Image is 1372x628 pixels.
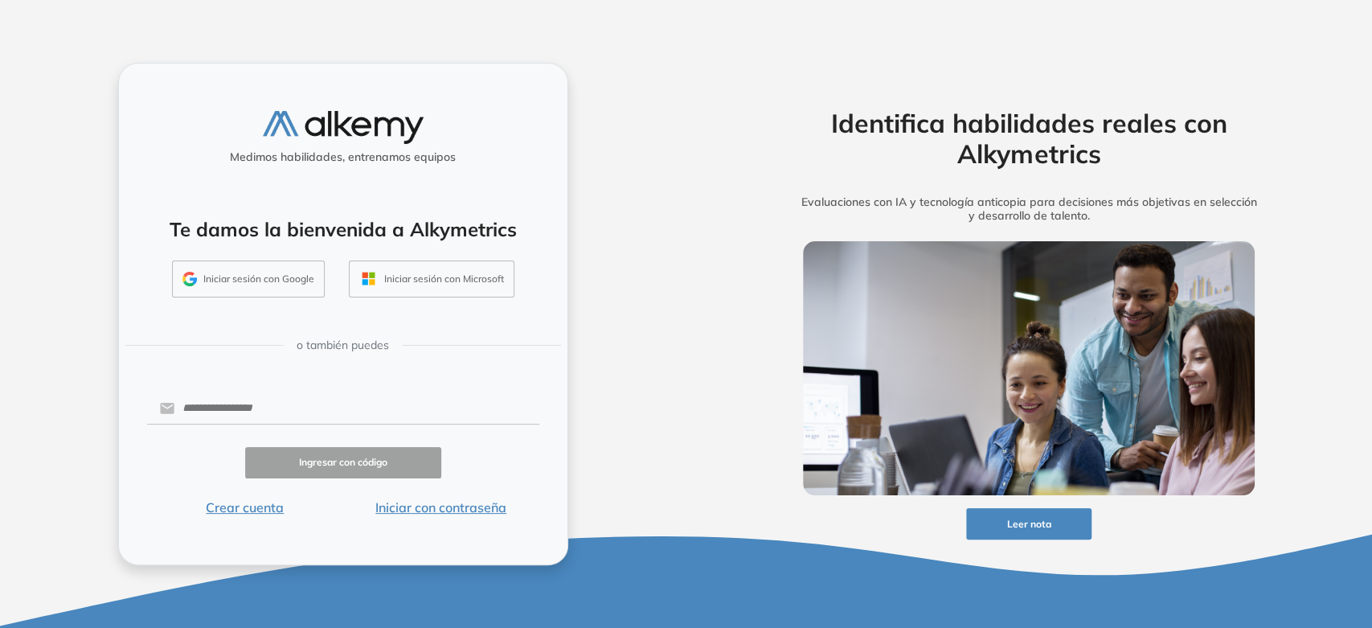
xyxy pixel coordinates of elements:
span: o también puedes [297,337,389,354]
iframe: Chat Widget [1292,551,1372,628]
img: GMAIL_ICON [182,272,197,286]
img: OUTLOOK_ICON [359,269,378,288]
h5: Medimos habilidades, entrenamos equipos [125,150,561,164]
button: Crear cuenta [147,498,343,517]
button: Iniciar con contraseña [343,498,539,517]
h4: Te damos la bienvenida a Alkymetrics [140,218,547,241]
div: Widget de chat [1292,551,1372,628]
img: img-more-info [803,241,1255,495]
button: Iniciar sesión con Microsoft [349,261,514,298]
button: Ingresar con código [245,447,441,478]
button: Leer nota [966,508,1091,540]
h2: Identifica habilidades reales con Alkymetrics [778,108,1280,170]
img: logo-alkemy [263,111,424,144]
h5: Evaluaciones con IA y tecnología anticopia para decisiones más objetivas en selección y desarroll... [778,195,1280,223]
button: Iniciar sesión con Google [172,261,325,298]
